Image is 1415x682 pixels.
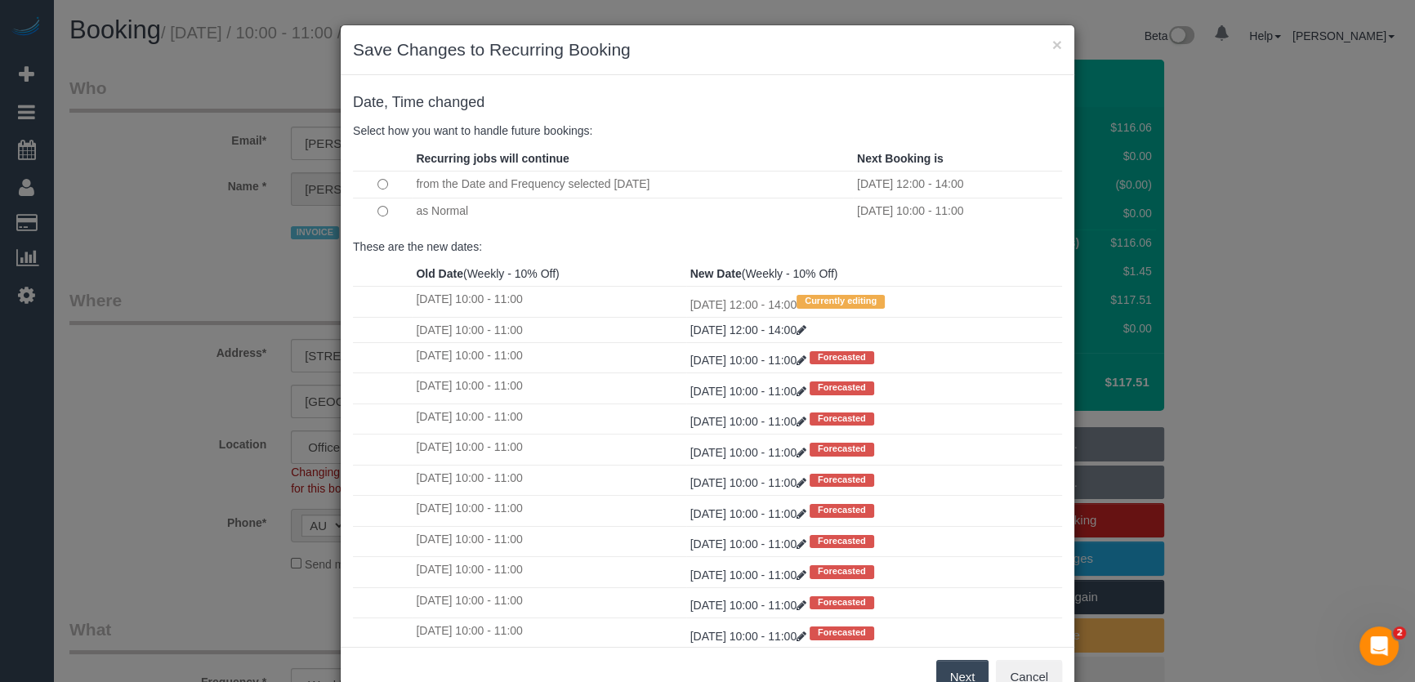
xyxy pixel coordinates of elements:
td: [DATE] 10:00 - 11:00 [412,526,685,556]
td: [DATE] 10:00 - 11:00 [412,373,685,403]
a: [DATE] 10:00 - 11:00 [690,537,810,551]
td: [DATE] 10:00 - 11:00 [412,465,685,495]
h4: changed [353,95,1062,111]
p: Select how you want to handle future bookings: [353,123,1062,139]
td: [DATE] 10:00 - 11:00 [412,342,685,372]
a: [DATE] 10:00 - 11:00 [690,354,810,367]
td: [DATE] 10:00 - 11:00 [412,435,685,465]
a: [DATE] 10:00 - 11:00 [690,415,810,428]
td: [DATE] 10:00 - 11:00 [412,496,685,526]
td: as Normal [412,198,853,224]
iframe: Intercom live chat [1359,626,1399,666]
a: [DATE] 10:00 - 11:00 [690,599,810,612]
td: [DATE] 12:00 - 14:00 [853,171,1062,198]
strong: Recurring jobs will continue [416,152,569,165]
td: [DATE] 10:00 - 11:00 [412,317,685,342]
a: [DATE] 10:00 - 11:00 [690,446,810,459]
a: [DATE] 10:00 - 11:00 [690,568,810,582]
span: Forecasted [810,626,874,640]
td: [DATE] 10:00 - 11:00 [412,618,685,649]
td: [DATE] 10:00 - 11:00 [412,287,685,317]
span: Forecasted [810,596,874,609]
th: (Weekly - 10% Off) [686,261,1062,287]
span: Date, Time [353,94,424,110]
button: × [1052,36,1062,53]
span: Forecasted [810,381,874,394]
td: from the Date and Frequency selected [DATE] [412,171,853,198]
td: [DATE] 10:00 - 11:00 [412,557,685,587]
td: [DATE] 12:00 - 14:00 [686,287,1062,317]
p: These are the new dates: [353,238,1062,255]
a: [DATE] 10:00 - 11:00 [690,507,810,520]
span: Forecasted [810,565,874,578]
strong: Old Date [416,267,463,280]
a: [DATE] 10:00 - 11:00 [690,476,810,489]
span: Forecasted [810,412,874,426]
th: (Weekly - 10% Off) [412,261,685,287]
a: [DATE] 12:00 - 14:00 [690,323,806,337]
a: [DATE] 10:00 - 11:00 [690,385,810,398]
a: [DATE] 10:00 - 11:00 [690,630,810,643]
h3: Save Changes to Recurring Booking [353,38,1062,62]
td: [DATE] 10:00 - 11:00 [412,587,685,617]
span: Forecasted [810,474,874,487]
span: Forecasted [810,443,874,456]
span: Forecasted [810,535,874,548]
td: [DATE] 10:00 - 11:00 [412,403,685,434]
span: 2 [1393,626,1406,640]
span: Currently editing [797,295,885,308]
span: Forecasted [810,351,874,364]
td: [DATE] 10:00 - 11:00 [853,198,1062,224]
strong: New Date [690,267,742,280]
span: Forecasted [810,504,874,517]
strong: Next Booking is [857,152,944,165]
